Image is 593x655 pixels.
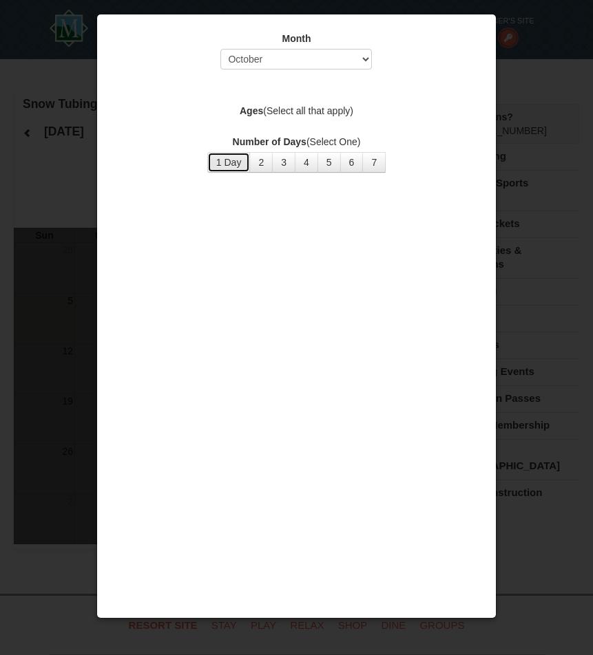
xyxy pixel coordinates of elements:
[295,152,318,173] button: 4
[249,152,273,173] button: 2
[240,105,263,116] strong: Ages
[340,152,364,173] button: 6
[207,152,251,173] button: 1 Day
[233,136,306,147] strong: Number of Days
[114,104,479,118] label: (Select all that apply)
[362,152,386,173] button: 7
[318,152,341,173] button: 5
[272,152,295,173] button: 3
[282,33,311,44] strong: Month
[114,135,479,149] label: (Select One)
